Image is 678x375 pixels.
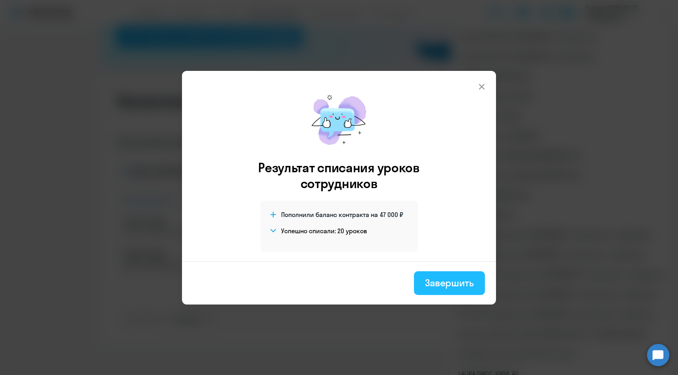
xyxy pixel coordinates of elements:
span: Пополнили баланс контракта на [281,210,378,219]
h3: Результат списания уроков сотрудников [247,160,431,191]
button: Завершить [414,271,485,295]
img: mirage-message.png [303,87,375,153]
span: 47 000 ₽ [380,210,403,219]
div: Завершить [425,276,474,289]
h4: Успешно списали: 20 уроков [281,227,367,235]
